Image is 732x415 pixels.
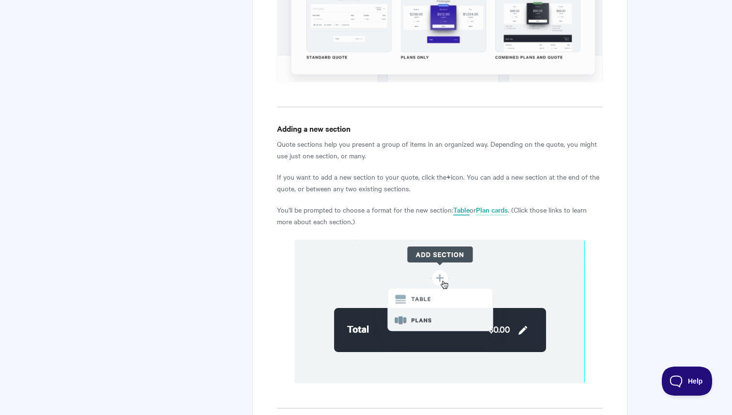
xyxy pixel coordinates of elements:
[446,171,451,182] strong: +
[277,171,603,194] p: If you want to add a new section to your quote, click the icon. You can add a new section at the ...
[294,240,585,384] img: file-yyknr4zNEy.gif
[277,123,603,135] h4: Adding a new section
[662,367,713,396] iframe: Toggle Customer Support
[476,205,508,215] a: Plan cards
[453,205,470,215] a: Table
[277,138,603,161] p: Quote sections help you present a group of items in an organized way. Depending on the quote, you...
[277,204,603,227] p: You'll be prompted to choose a format for the new section: or . (Click those links to learn more ...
